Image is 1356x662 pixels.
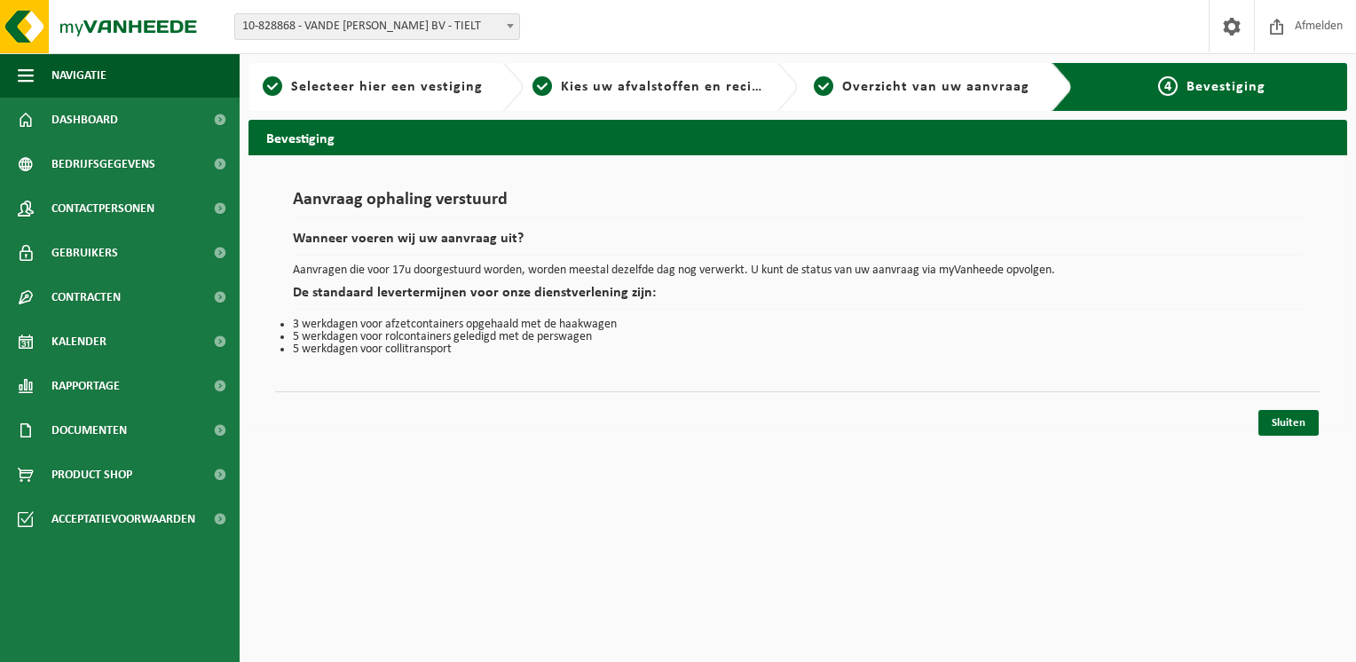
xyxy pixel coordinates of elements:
span: Kies uw afvalstoffen en recipiënten [561,80,805,94]
span: 4 [1158,76,1178,96]
a: 3Overzicht van uw aanvraag [807,76,1037,98]
h1: Aanvraag ophaling verstuurd [293,191,1303,218]
li: 5 werkdagen voor rolcontainers geledigd met de perswagen [293,331,1303,343]
a: 2Kies uw afvalstoffen en recipiënten [532,76,763,98]
span: 10-828868 - VANDE VOORDE FREDERIK BV - TIELT [234,13,520,40]
span: 3 [814,76,833,96]
span: Bedrijfsgegevens [51,142,155,186]
p: Aanvragen die voor 17u doorgestuurd worden, worden meestal dezelfde dag nog verwerkt. U kunt de s... [293,264,1303,277]
li: 5 werkdagen voor collitransport [293,343,1303,356]
span: Dashboard [51,98,118,142]
h2: Wanneer voeren wij uw aanvraag uit? [293,232,1303,256]
h2: De standaard levertermijnen voor onze dienstverlening zijn: [293,286,1303,310]
span: 1 [263,76,282,96]
span: Contactpersonen [51,186,154,231]
li: 3 werkdagen voor afzetcontainers opgehaald met de haakwagen [293,319,1303,331]
span: Gebruikers [51,231,118,275]
span: Overzicht van uw aanvraag [842,80,1029,94]
span: Navigatie [51,53,106,98]
span: Selecteer hier een vestiging [291,80,483,94]
h2: Bevestiging [248,120,1347,154]
span: Product Shop [51,453,132,497]
span: 2 [532,76,552,96]
span: Bevestiging [1186,80,1265,94]
span: Documenten [51,408,127,453]
span: Contracten [51,275,121,319]
span: Rapportage [51,364,120,408]
span: Acceptatievoorwaarden [51,497,195,541]
a: 1Selecteer hier een vestiging [257,76,488,98]
a: Sluiten [1258,410,1319,436]
span: Kalender [51,319,106,364]
span: 10-828868 - VANDE VOORDE FREDERIK BV - TIELT [235,14,519,39]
